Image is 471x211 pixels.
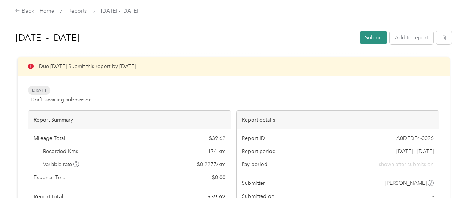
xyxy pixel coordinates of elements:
span: Report total [34,193,63,201]
div: Back [15,7,34,16]
div: Report details [237,111,439,129]
span: [DATE] - [DATE] [396,147,434,155]
span: Submitted on [242,192,274,200]
span: Expense Total [34,174,66,181]
span: $ 0.2277 / km [197,160,225,168]
button: Submit [360,31,387,44]
div: Due [DATE]. Submit this report by [DATE] [18,57,450,76]
span: [DATE] - [DATE] [101,7,138,15]
span: [PERSON_NAME] [385,179,427,187]
span: $ 39.62 [207,192,225,201]
span: $ 39.62 [209,134,225,142]
span: Draft [28,86,50,95]
button: Add to report [390,31,433,44]
a: Home [40,8,54,14]
span: 174 km [208,147,225,155]
h1: Sep 1 - 30, 2025 [16,29,355,47]
span: Draft, awaiting submission [31,96,92,104]
span: Mileage Total [34,134,65,142]
iframe: Everlance-gr Chat Button Frame [429,169,471,211]
span: Recorded Kms [43,147,78,155]
span: Report period [242,147,276,155]
span: $ 0.00 [212,174,225,181]
span: Pay period [242,160,268,168]
span: shown after submission [379,160,434,168]
a: Reports [68,8,87,14]
span: Variable rate [43,160,79,168]
span: A0DEDE4-0026 [396,134,434,142]
span: Submitter [242,179,265,187]
div: Report Summary [28,111,231,129]
span: Report ID [242,134,265,142]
